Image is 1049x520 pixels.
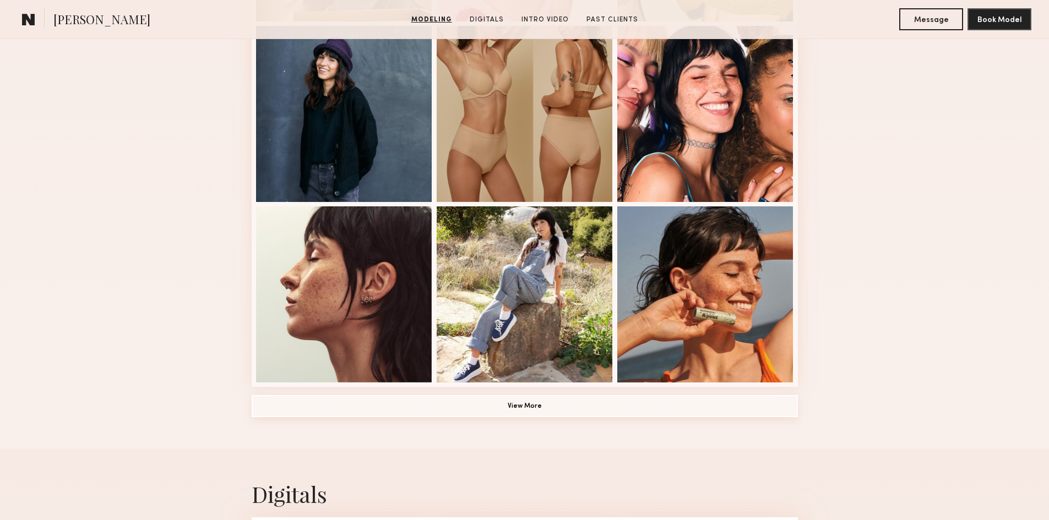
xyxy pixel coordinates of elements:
a: Digitals [465,15,508,25]
div: Digitals [252,479,798,508]
a: Intro Video [517,15,573,25]
button: Message [899,8,963,30]
button: Book Model [968,8,1031,30]
a: Book Model [968,14,1031,24]
span: [PERSON_NAME] [53,11,150,30]
a: Modeling [407,15,456,25]
button: View More [252,395,798,417]
a: Past Clients [582,15,643,25]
